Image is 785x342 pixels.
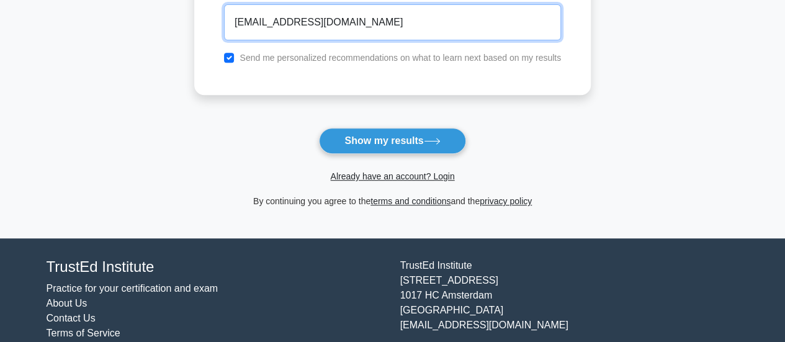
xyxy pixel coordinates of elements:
[224,4,561,40] input: Email
[330,171,454,181] a: Already have an account? Login
[370,196,451,206] a: terms and conditions
[47,258,385,276] h4: TrustEd Institute
[480,196,532,206] a: privacy policy
[47,298,87,308] a: About Us
[47,283,218,294] a: Practice for your certification and exam
[187,194,598,209] div: By continuing you agree to the and the
[240,53,561,63] label: Send me personalized recommendations on what to learn next based on my results
[47,313,96,323] a: Contact Us
[319,128,465,154] button: Show my results
[47,328,120,338] a: Terms of Service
